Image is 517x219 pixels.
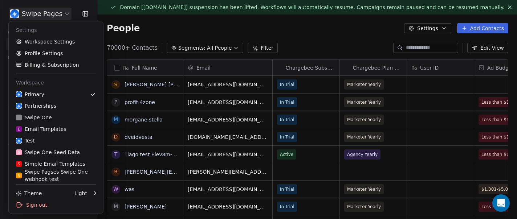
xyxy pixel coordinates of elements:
[12,59,100,71] a: Billing & Subscription
[12,24,100,36] div: Settings
[16,168,96,183] div: Swipe Pagses Swipe One webhook test
[16,102,56,109] div: Partnerships
[16,114,52,121] div: Swipe One
[16,91,44,98] div: Primary
[12,199,100,211] div: Sign out
[16,125,66,133] div: Email Templates
[16,160,85,168] div: Simple Email Templates
[18,173,20,178] span: S
[18,161,20,167] span: S
[12,77,100,88] div: Workspace
[12,36,100,47] a: Workspace Settings
[74,190,87,197] div: Light
[18,150,20,155] span: S
[16,138,22,144] img: user_01J93QE9VH11XXZQZDP4TWZEES.jpg
[16,137,35,144] div: Test
[16,91,22,97] img: user_01J93QE9VH11XXZQZDP4TWZEES.jpg
[16,103,22,109] img: user_01J93QE9VH11XXZQZDP4TWZEES.jpg
[16,149,80,156] div: Swipe One Seed Data
[18,127,20,132] span: E
[12,47,100,59] a: Profile Settings
[16,190,42,197] div: Theme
